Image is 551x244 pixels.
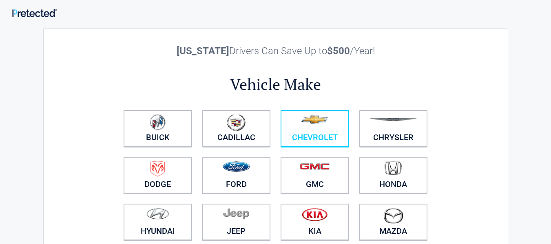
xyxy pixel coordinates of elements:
img: chevrolet [301,115,328,124]
a: Honda [359,157,428,193]
img: jeep [223,208,249,219]
a: Ford [202,157,271,193]
a: Mazda [359,204,428,240]
img: kia [302,208,328,221]
b: [US_STATE] [177,45,229,57]
a: Kia [281,204,349,240]
img: Main Logo [12,9,57,17]
a: Cadillac [202,110,271,147]
a: Chrysler [359,110,428,147]
img: gmc [300,163,330,170]
img: hyundai [146,208,169,220]
img: dodge [150,161,165,177]
h2: Drivers Can Save Up to /Year [119,45,433,57]
a: Jeep [202,204,271,240]
h2: Vehicle Make [119,74,433,95]
a: Buick [124,110,192,147]
img: ford [223,161,250,172]
a: Chevrolet [281,110,349,147]
a: Dodge [124,157,192,193]
b: $500 [327,45,350,57]
a: GMC [281,157,349,193]
img: chrysler [368,118,418,121]
img: buick [150,114,166,130]
img: cadillac [227,114,246,131]
a: Hyundai [124,204,192,240]
img: honda [385,161,402,175]
img: mazda [383,208,403,224]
